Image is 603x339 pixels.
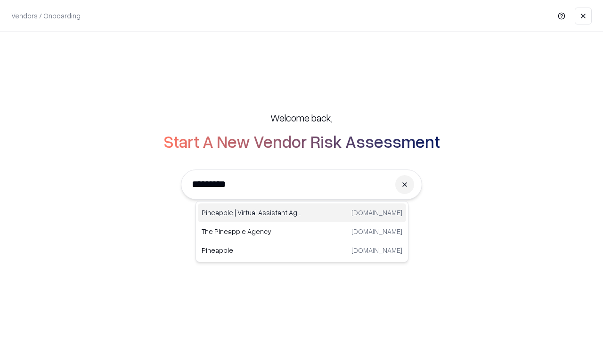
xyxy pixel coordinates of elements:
p: Vendors / Onboarding [11,11,81,21]
p: [DOMAIN_NAME] [351,208,402,218]
h2: Start A New Vendor Risk Assessment [163,132,440,151]
p: Pineapple [202,245,302,255]
p: The Pineapple Agency [202,226,302,236]
p: [DOMAIN_NAME] [351,226,402,236]
div: Suggestions [196,201,408,262]
p: [DOMAIN_NAME] [351,245,402,255]
h5: Welcome back, [270,111,333,124]
p: Pineapple | Virtual Assistant Agency [202,208,302,218]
